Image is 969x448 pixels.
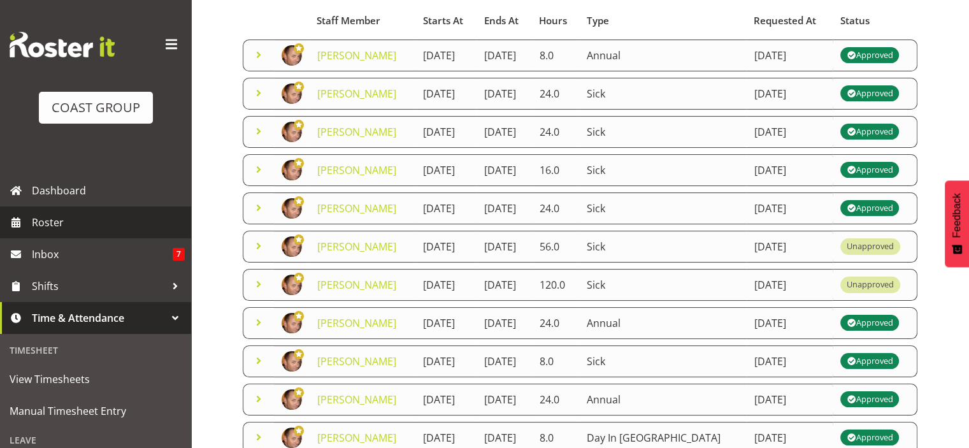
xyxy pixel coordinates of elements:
[282,275,302,295] img: mark-phillipse6af51212f3486541d32afe5cb767b3e.png
[484,13,519,28] span: Ends At
[847,124,893,140] div: Approved
[747,154,833,186] td: [DATE]
[531,231,579,263] td: 56.0
[747,307,833,339] td: [DATE]
[415,231,477,263] td: [DATE]
[531,154,579,186] td: 16.0
[587,13,609,28] span: Type
[10,401,182,421] span: Manual Timesheet Entry
[10,32,115,57] img: Rosterit website logo
[282,236,302,257] img: mark-phillipse6af51212f3486541d32afe5cb767b3e.png
[282,122,302,142] img: mark-phillipse6af51212f3486541d32afe5cb767b3e.png
[415,384,477,415] td: [DATE]
[754,13,816,28] span: Requested At
[415,192,477,224] td: [DATE]
[945,180,969,267] button: Feedback - Show survey
[847,163,893,178] div: Approved
[317,201,396,215] a: [PERSON_NAME]
[477,40,531,71] td: [DATE]
[282,198,302,219] img: mark-phillipse6af51212f3486541d32afe5cb767b3e.png
[3,363,188,395] a: View Timesheets
[951,193,963,238] span: Feedback
[531,192,579,224] td: 24.0
[531,116,579,148] td: 24.0
[531,40,579,71] td: 8.0
[415,154,477,186] td: [DATE]
[847,240,894,252] div: Unapproved
[317,13,380,28] span: Staff Member
[531,307,579,339] td: 24.0
[415,269,477,301] td: [DATE]
[282,160,302,180] img: mark-phillipse6af51212f3486541d32afe5cb767b3e.png
[847,430,893,445] div: Approved
[173,248,185,261] span: 7
[52,98,140,117] div: COAST GROUP
[3,337,188,363] div: Timesheet
[747,40,833,71] td: [DATE]
[531,384,579,415] td: 24.0
[415,116,477,148] td: [DATE]
[747,78,833,110] td: [DATE]
[317,316,396,330] a: [PERSON_NAME]
[282,351,302,372] img: mark-phillipse6af51212f3486541d32afe5cb767b3e.png
[579,116,747,148] td: Sick
[317,240,396,254] a: [PERSON_NAME]
[579,192,747,224] td: Sick
[531,269,579,301] td: 120.0
[579,40,747,71] td: Annual
[579,78,747,110] td: Sick
[747,384,833,415] td: [DATE]
[847,201,893,216] div: Approved
[317,278,396,292] a: [PERSON_NAME]
[317,48,396,62] a: [PERSON_NAME]
[32,277,166,296] span: Shifts
[32,213,185,232] span: Roster
[415,40,477,71] td: [DATE]
[317,431,396,445] a: [PERSON_NAME]
[3,395,188,427] a: Manual Timesheet Entry
[415,345,477,377] td: [DATE]
[477,116,531,148] td: [DATE]
[32,308,166,328] span: Time & Attendance
[840,13,870,28] span: Status
[747,345,833,377] td: [DATE]
[477,269,531,301] td: [DATE]
[415,307,477,339] td: [DATE]
[747,116,833,148] td: [DATE]
[317,393,396,407] a: [PERSON_NAME]
[477,384,531,415] td: [DATE]
[539,13,567,28] span: Hours
[477,78,531,110] td: [DATE]
[317,87,396,101] a: [PERSON_NAME]
[282,313,302,333] img: mark-phillipse6af51212f3486541d32afe5cb767b3e.png
[317,163,396,177] a: [PERSON_NAME]
[477,345,531,377] td: [DATE]
[847,392,893,407] div: Approved
[579,384,747,415] td: Annual
[847,86,893,101] div: Approved
[282,428,302,448] img: mark-phillipse6af51212f3486541d32afe5cb767b3e.png
[747,269,833,301] td: [DATE]
[317,125,396,139] a: [PERSON_NAME]
[415,78,477,110] td: [DATE]
[477,192,531,224] td: [DATE]
[282,45,302,66] img: mark-phillipse6af51212f3486541d32afe5cb767b3e.png
[579,154,747,186] td: Sick
[579,307,747,339] td: Annual
[579,231,747,263] td: Sick
[10,370,182,389] span: View Timesheets
[531,345,579,377] td: 8.0
[579,269,747,301] td: Sick
[282,389,302,410] img: mark-phillipse6af51212f3486541d32afe5cb767b3e.png
[477,231,531,263] td: [DATE]
[747,192,833,224] td: [DATE]
[847,48,893,63] div: Approved
[477,154,531,186] td: [DATE]
[477,307,531,339] td: [DATE]
[422,13,463,28] span: Starts At
[747,231,833,263] td: [DATE]
[32,181,185,200] span: Dashboard
[847,354,893,369] div: Approved
[282,83,302,104] img: mark-phillipse6af51212f3486541d32afe5cb767b3e.png
[317,354,396,368] a: [PERSON_NAME]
